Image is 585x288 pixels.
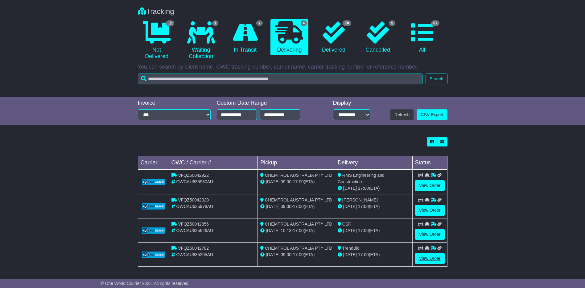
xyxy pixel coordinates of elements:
[403,19,441,56] a: 87 All
[426,74,447,84] button: Search
[343,252,357,257] span: [DATE]
[358,186,369,191] span: 17:00
[138,156,169,170] td: Carrier
[281,252,291,257] span: 09:00
[342,246,360,251] span: TrendBio
[176,204,213,209] span: OWCAU635978AU
[342,197,378,202] span: [PERSON_NAME]
[176,228,213,233] span: OWCAU635626AU
[338,227,410,234] div: (ETA)
[293,252,304,257] span: 17:00
[315,19,352,56] a: 70 Delivered
[101,281,190,286] span: © One World Courier 2025. All rights reserved.
[415,229,445,240] a: View Order
[358,204,369,209] span: 17:00
[338,252,410,258] div: (ETA)
[281,179,291,184] span: 09:00
[169,156,258,170] td: OWC / Carrier #
[260,227,332,234] div: - (ETA)
[338,203,410,210] div: (ETA)
[338,185,410,192] div: (ETA)
[226,19,264,56] a: 7 In Transit
[293,228,304,233] span: 17:00
[265,197,332,202] span: CHEMTROL AUSTRALIA PTY LTD
[338,173,385,184] span: RMS Engineering and Construction
[182,19,220,62] a: 1 Waiting Collection
[265,246,332,251] span: CHEMTROL AUSTRALIA PTY LTD
[390,109,414,120] button: Refresh
[178,246,209,251] span: VFQZ50042782
[260,252,332,258] div: - (ETA)
[358,252,369,257] span: 17:00
[301,20,307,26] span: 4
[265,222,332,227] span: CHEMTROL AUSTRALIA PTY LTD
[260,179,332,185] div: - (ETA)
[178,222,209,227] span: VFQZ50042856
[176,252,213,257] span: OWCAU635205AU
[412,156,447,170] td: Status
[270,19,308,56] a: 4 Delivering
[178,197,209,202] span: VFQZ50042920
[212,20,219,26] span: 1
[359,19,397,56] a: 5 Cancelled
[343,186,357,191] span: [DATE]
[389,20,395,26] span: 5
[178,173,209,178] span: VFQZ50042922
[138,19,176,62] a: 12 Not Delivered
[343,228,357,233] span: [DATE]
[281,204,291,209] span: 09:00
[266,204,279,209] span: [DATE]
[415,253,445,264] a: View Order
[176,179,213,184] span: OWCAU635980AU
[260,203,332,210] div: - (ETA)
[333,100,370,107] div: Display
[166,20,174,26] span: 12
[266,179,279,184] span: [DATE]
[343,204,357,209] span: [DATE]
[335,156,412,170] td: Delivery
[431,20,439,26] span: 87
[142,203,165,210] img: GetCarrierServiceLogo
[266,228,279,233] span: [DATE]
[415,205,445,216] a: View Order
[293,179,304,184] span: 17:00
[142,252,165,258] img: GetCarrierServiceLogo
[342,222,352,227] span: CSR
[265,173,332,178] span: CHEMTROL AUSTRALIA PTY LTD
[343,20,351,26] span: 70
[417,109,447,120] a: CSV Export
[138,100,211,107] div: Invoice
[135,7,451,16] div: Tracking
[138,64,447,70] p: You can search by client name, OWC tracking number, carrier name, carrier tracking number or refe...
[281,228,291,233] span: 10:13
[358,228,369,233] span: 17:00
[256,20,263,26] span: 7
[258,156,335,170] td: Pickup
[142,179,165,185] img: GetCarrierServiceLogo
[266,252,279,257] span: [DATE]
[293,204,304,209] span: 17:00
[415,180,445,191] a: View Order
[217,100,316,107] div: Custom Date Range
[142,227,165,234] img: GetCarrierServiceLogo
